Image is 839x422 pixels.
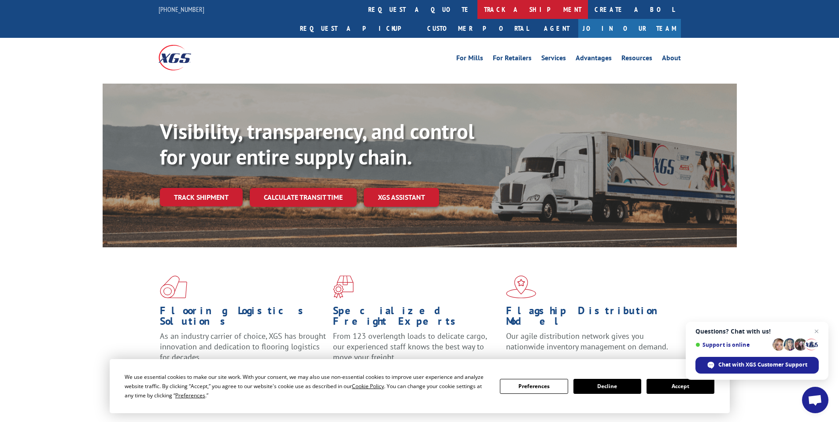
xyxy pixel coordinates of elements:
a: Advantages [576,55,612,64]
img: xgs-icon-total-supply-chain-intelligence-red [160,275,187,298]
div: We use essential cookies to make our site work. With your consent, we may also use non-essential ... [125,372,489,400]
div: Open chat [802,387,828,413]
h1: Specialized Freight Experts [333,305,499,331]
span: Cookie Policy [352,382,384,390]
a: For Retailers [493,55,532,64]
a: Track shipment [160,188,243,206]
a: For Mills [456,55,483,64]
span: Chat with XGS Customer Support [718,361,807,369]
b: Visibility, transparency, and control for your entire supply chain. [160,117,474,170]
span: Our agile distribution network gives you nationwide inventory management on demand. [506,331,668,352]
span: As an industry carrier of choice, XGS has brought innovation and dedication to flooring logistics... [160,331,326,362]
button: Preferences [500,379,568,394]
h1: Flooring Logistics Solutions [160,305,326,331]
a: Calculate transit time [250,188,357,207]
img: xgs-icon-focused-on-flooring-red [333,275,354,298]
h1: Flagship Distribution Model [506,305,673,331]
a: Agent [535,19,578,38]
a: [PHONE_NUMBER] [159,5,204,14]
span: Support is online [695,341,769,348]
button: Accept [647,379,714,394]
a: Services [541,55,566,64]
a: Resources [621,55,652,64]
button: Decline [573,379,641,394]
p: From 123 overlength loads to delicate cargo, our experienced staff knows the best way to move you... [333,331,499,370]
img: xgs-icon-flagship-distribution-model-red [506,275,536,298]
div: Chat with XGS Customer Support [695,357,819,374]
a: Customer Portal [421,19,535,38]
span: Questions? Chat with us! [695,328,819,335]
a: XGS ASSISTANT [364,188,439,207]
a: Join Our Team [578,19,681,38]
span: Close chat [811,326,822,337]
a: About [662,55,681,64]
span: Preferences [175,392,205,399]
a: Request a pickup [293,19,421,38]
div: Cookie Consent Prompt [110,359,730,413]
